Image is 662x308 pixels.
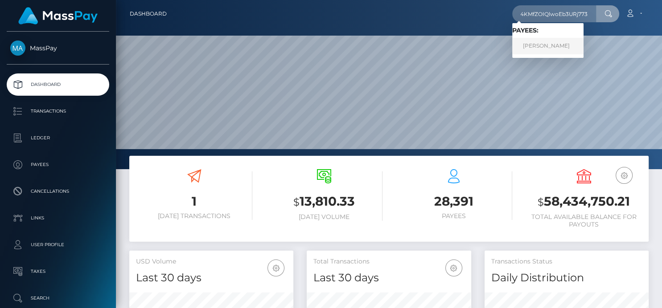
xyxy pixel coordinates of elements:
[10,105,106,118] p: Transactions
[491,270,642,286] h4: Daily Distribution
[18,7,98,24] img: MassPay Logo
[130,4,167,23] a: Dashboard
[266,193,382,211] h3: 13,810.33
[136,257,287,266] h5: USD Volume
[7,207,109,229] a: Links
[293,196,300,208] small: $
[512,38,584,54] a: [PERSON_NAME]
[512,5,596,22] input: Search...
[313,257,464,266] h5: Total Transactions
[10,292,106,305] p: Search
[313,270,464,286] h4: Last 30 days
[7,154,109,176] a: Payees
[136,270,287,286] h4: Last 30 days
[10,265,106,278] p: Taxes
[538,196,544,208] small: $
[10,78,106,91] p: Dashboard
[7,73,109,96] a: Dashboard
[7,180,109,203] a: Cancellations
[512,27,584,34] h6: Payees:
[10,158,106,171] p: Payees
[7,260,109,283] a: Taxes
[7,127,109,149] a: Ledger
[526,213,642,228] h6: Total Available Balance for Payouts
[526,193,642,211] h3: 58,434,750.21
[266,213,382,221] h6: [DATE] Volume
[7,234,109,256] a: User Profile
[10,238,106,251] p: User Profile
[10,41,25,56] img: MassPay
[7,44,109,52] span: MassPay
[396,193,512,210] h3: 28,391
[7,100,109,122] a: Transactions
[396,212,512,220] h6: Payees
[136,212,252,220] h6: [DATE] Transactions
[10,131,106,145] p: Ledger
[10,211,106,225] p: Links
[491,257,642,266] h5: Transactions Status
[10,185,106,198] p: Cancellations
[136,193,252,210] h3: 1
